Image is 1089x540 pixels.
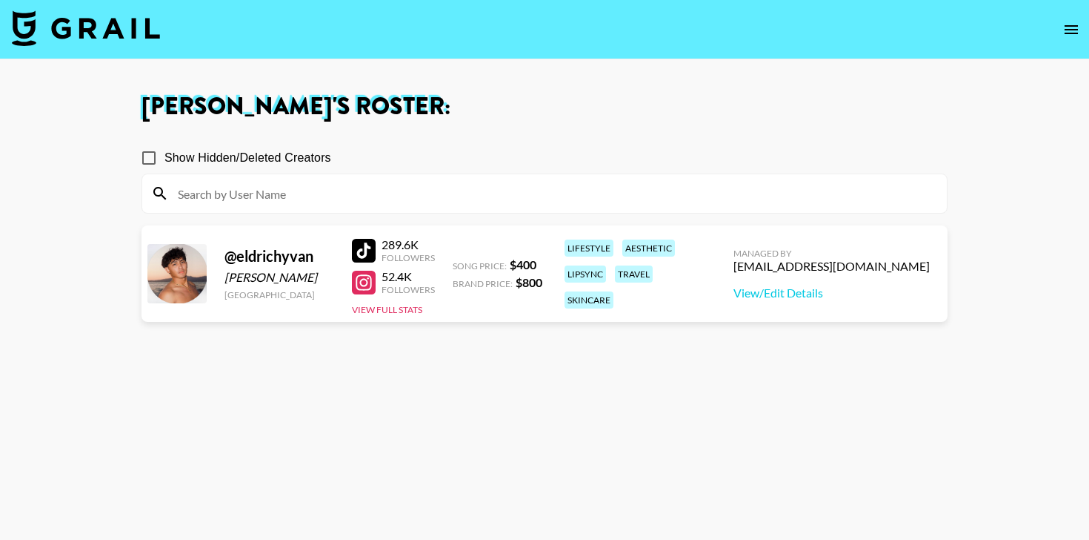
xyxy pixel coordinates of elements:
[12,10,160,46] img: Grail Talent
[510,257,536,271] strong: $ 400
[733,259,930,274] div: [EMAIL_ADDRESS][DOMAIN_NAME]
[733,248,930,259] div: Managed By
[141,95,948,119] h1: [PERSON_NAME] 's Roster:
[453,278,513,289] span: Brand Price:
[224,270,334,285] div: [PERSON_NAME]
[516,275,542,289] strong: $ 800
[622,240,675,257] div: aesthetic
[164,149,331,167] span: Show Hidden/Deleted Creators
[453,260,507,271] span: Song Price:
[733,286,930,300] a: View/Edit Details
[565,292,613,309] div: skincare
[382,237,435,252] div: 289.6K
[382,284,435,295] div: Followers
[382,252,435,263] div: Followers
[224,289,334,300] div: [GEOGRAPHIC_DATA]
[565,240,613,257] div: lifestyle
[224,247,334,266] div: @ eldrichyvan
[565,266,606,283] div: lipsync
[382,269,435,284] div: 52.4K
[615,266,653,283] div: travel
[352,304,422,315] button: View Full Stats
[1056,15,1086,45] button: open drawer
[169,182,938,205] input: Search by User Name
